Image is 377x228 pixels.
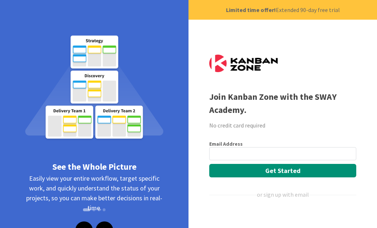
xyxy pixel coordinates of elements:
button: Slide 3 [98,205,100,215]
img: Kanban Zone [209,55,278,72]
div: Easily view your entire workflow, target specific work, and quickly understand the status of your... [25,173,163,221]
div: or sign up with email [257,190,309,199]
button: Get Started [209,164,356,177]
div: No credit card required [209,121,356,130]
div: See the Whole Picture [25,160,163,173]
button: Slide 4 [103,205,106,215]
b: Limited time offer! [226,5,276,14]
label: Email Address [209,141,243,147]
iframe: Sign in with Google Button [206,211,358,227]
b: Join Kanban Zone with the SWAY Academy. [209,91,337,115]
button: Slide 2 [92,205,95,215]
button: Slide 1 [83,208,90,211]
